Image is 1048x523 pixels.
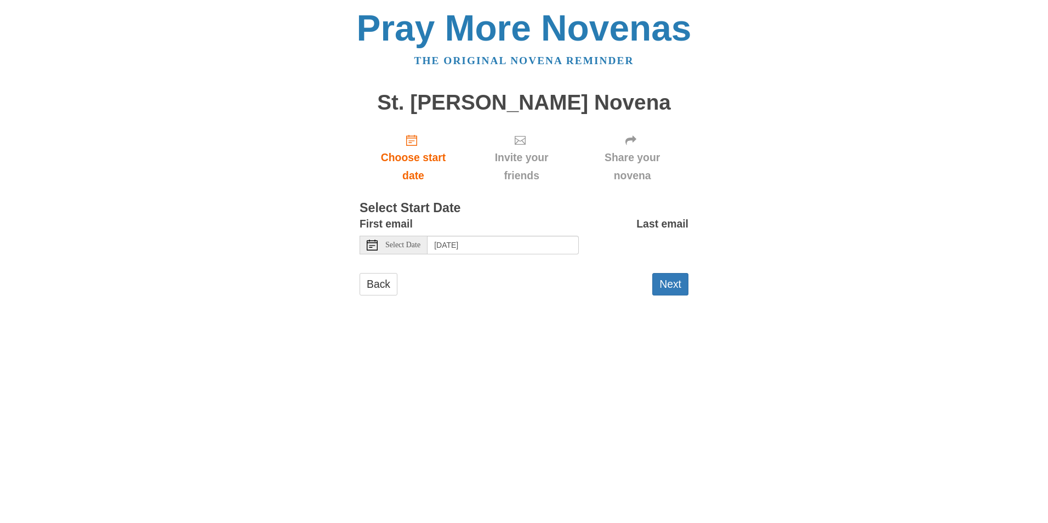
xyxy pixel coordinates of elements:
[360,215,413,233] label: First email
[357,8,692,48] a: Pray More Novenas
[652,273,688,295] button: Next
[360,125,467,190] a: Choose start date
[360,91,688,115] h1: St. [PERSON_NAME] Novena
[576,125,688,190] div: Click "Next" to confirm your start date first.
[371,149,456,185] span: Choose start date
[360,273,397,295] a: Back
[385,241,420,249] span: Select Date
[478,149,565,185] span: Invite your friends
[467,125,576,190] div: Click "Next" to confirm your start date first.
[587,149,677,185] span: Share your novena
[636,215,688,233] label: Last email
[414,55,634,66] a: The original novena reminder
[360,201,688,215] h3: Select Start Date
